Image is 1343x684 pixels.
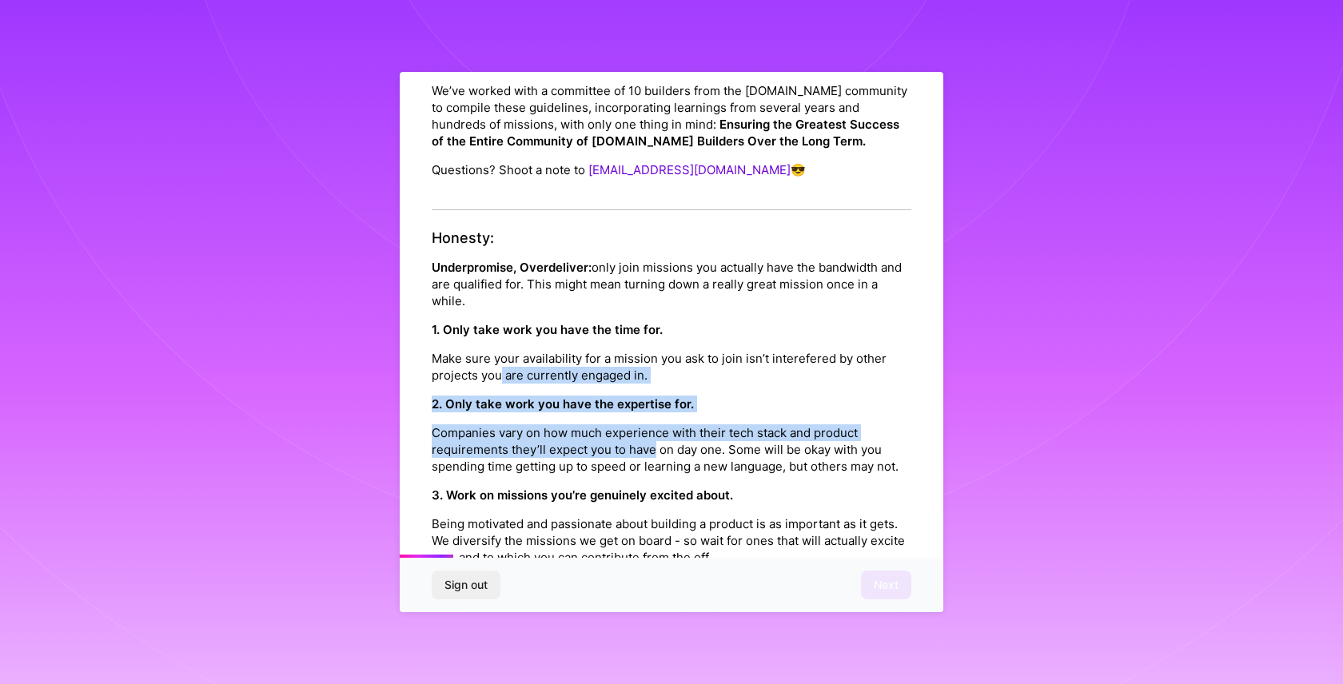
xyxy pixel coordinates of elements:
[432,487,733,503] strong: 3. Work on missions you’re genuinely excited about.
[432,259,911,309] p: only join missions you actually have the bandwidth and are qualified for. This might mean turning...
[444,577,488,593] span: Sign out
[432,515,911,566] p: Being motivated and passionate about building a product is as important as it gets. We diversify ...
[432,229,911,247] h4: Honesty:
[432,161,911,178] p: Questions? Shoot a note to 😎
[588,162,791,177] a: [EMAIL_ADDRESS][DOMAIN_NAME]
[432,350,911,384] p: Make sure your availability for a mission you ask to join isn’t interefered by other projects you...
[432,260,592,275] strong: Underpromise, Overdeliver:
[432,82,911,149] p: We’ve worked with a committee of 10 builders from the [DOMAIN_NAME] community to compile these gu...
[432,571,500,599] button: Sign out
[432,117,899,149] strong: Ensuring the Greatest Success of the Entire Community of [DOMAIN_NAME] Builders Over the Long Term.
[432,322,663,337] strong: 1. Only take work you have the time for.
[432,424,911,475] p: Companies vary on how much experience with their tech stack and product requirements they’ll expe...
[432,396,694,412] strong: 2. Only take work you have the expertise for.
